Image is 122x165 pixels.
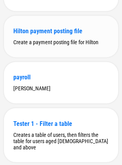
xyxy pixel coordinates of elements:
[13,39,109,45] div: Create a payment posting file for Hilton
[13,85,109,91] div: [PERSON_NAME]
[13,74,109,81] div: payroll
[13,131,109,150] div: Creates a table of users, then filters the table for users aged [DEMOGRAPHIC_DATA] and above
[13,120,109,127] div: Tester 1 - Filter a table
[13,27,109,35] div: Hilton payment posting file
